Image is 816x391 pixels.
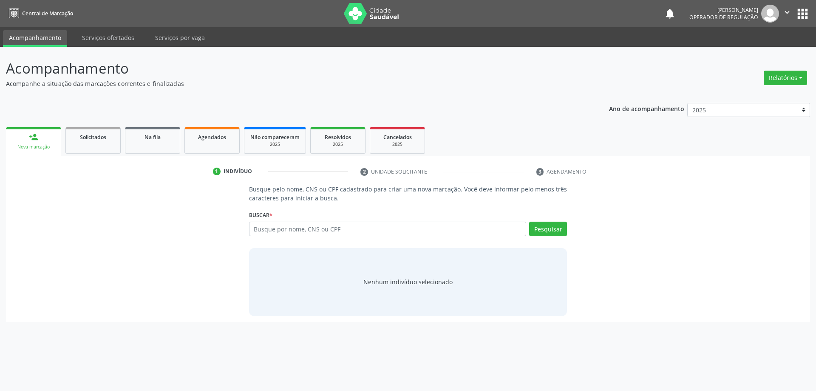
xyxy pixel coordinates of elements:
div: [PERSON_NAME] [689,6,758,14]
span: Agendados [198,134,226,141]
p: Acompanhamento [6,58,569,79]
a: Acompanhamento [3,30,67,47]
div: Indivíduo [224,168,252,175]
button:  [779,5,795,23]
span: Central de Marcação [22,10,73,17]
a: Central de Marcação [6,6,73,20]
div: 2025 [376,141,419,148]
i:  [782,8,792,17]
button: Relatórios [764,71,807,85]
div: Nova marcação [12,144,55,150]
p: Acompanhe a situação das marcações correntes e finalizadas [6,79,569,88]
div: 2025 [250,141,300,148]
button: notifications [664,8,676,20]
a: Serviços ofertados [76,30,140,45]
a: Serviços por vaga [149,30,211,45]
span: Solicitados [80,134,106,141]
div: 2025 [317,141,359,148]
button: Pesquisar [529,222,567,236]
p: Busque pelo nome, CNS ou CPF cadastrado para criar uma nova marcação. Você deve informar pelo men... [249,185,567,203]
img: img [761,5,779,23]
span: Operador de regulação [689,14,758,21]
div: person_add [29,132,38,142]
span: Cancelados [383,134,412,141]
span: Resolvidos [325,134,351,141]
div: 1 [213,168,221,175]
input: Busque por nome, CNS ou CPF [249,222,527,236]
p: Ano de acompanhamento [609,103,684,114]
span: Não compareceram [250,134,300,141]
div: Nenhum indivíduo selecionado [363,277,453,286]
span: Na fila [144,134,161,141]
button: apps [795,6,810,21]
label: Buscar [249,208,272,222]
